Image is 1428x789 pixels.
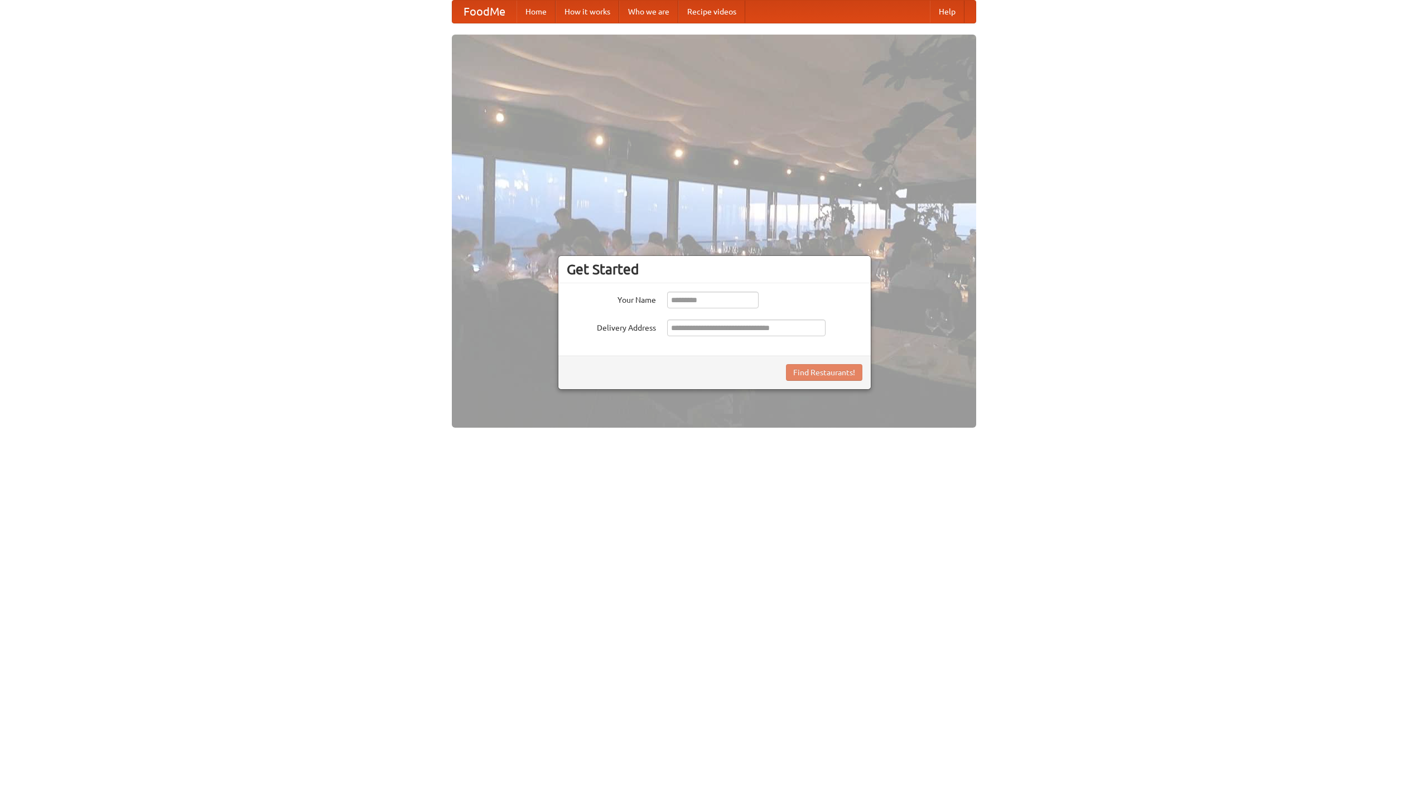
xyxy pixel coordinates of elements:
button: Find Restaurants! [786,364,862,381]
label: Your Name [567,292,656,306]
h3: Get Started [567,261,862,278]
a: FoodMe [452,1,517,23]
a: Help [930,1,964,23]
a: How it works [556,1,619,23]
a: Who we are [619,1,678,23]
a: Recipe videos [678,1,745,23]
label: Delivery Address [567,320,656,333]
a: Home [517,1,556,23]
